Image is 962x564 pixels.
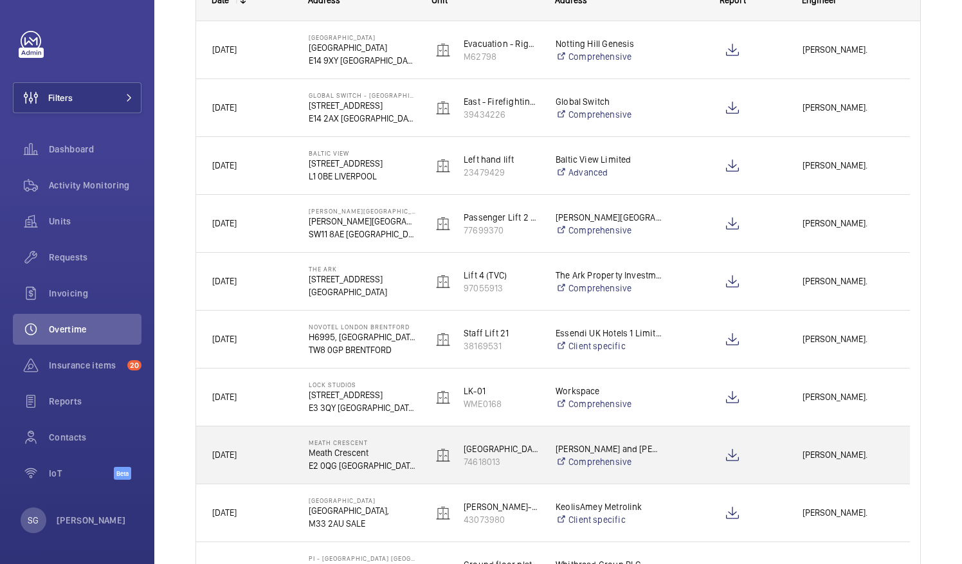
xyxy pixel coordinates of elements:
[435,505,451,521] img: elevator.svg
[309,207,415,215] p: [PERSON_NAME][GEOGRAPHIC_DATA]
[556,108,662,121] a: Comprehensive
[309,331,415,343] p: H6995, [GEOGRAPHIC_DATA], [GEOGRAPHIC_DATA]
[556,455,662,468] a: Comprehensive
[309,459,415,472] p: E2 0QG [GEOGRAPHIC_DATA]
[196,253,910,311] div: Press SPACE to select this row.
[57,514,126,527] p: [PERSON_NAME]
[309,228,415,241] p: SW11 8AE [GEOGRAPHIC_DATA]
[13,82,141,113] button: Filters
[309,41,415,54] p: [GEOGRAPHIC_DATA]
[309,99,415,112] p: [STREET_ADDRESS]
[556,397,662,410] a: Comprehensive
[803,448,894,462] span: [PERSON_NAME].
[556,327,662,340] p: Essendi UK Hotels 1 Limited
[48,91,73,104] span: Filters
[196,484,910,542] div: Press SPACE to select this row.
[49,215,141,228] span: Units
[212,334,237,344] span: [DATE]
[464,224,539,237] p: 77699370
[556,153,662,166] p: Baltic View Limited
[464,282,539,295] p: 97055913
[212,507,237,518] span: [DATE]
[309,215,415,228] p: [PERSON_NAME][GEOGRAPHIC_DATA]
[196,311,910,368] div: Press SPACE to select this row.
[28,514,39,527] p: SG
[212,44,237,55] span: [DATE]
[464,340,539,352] p: 38169531
[803,100,894,115] span: [PERSON_NAME].
[803,274,894,289] span: [PERSON_NAME].
[803,158,894,173] span: [PERSON_NAME].
[196,426,910,484] div: Press SPACE to select this row.
[435,158,451,174] img: elevator.svg
[309,265,415,273] p: The Ark
[196,137,910,195] div: Press SPACE to select this row.
[196,368,910,426] div: Press SPACE to select this row.
[309,496,415,504] p: [GEOGRAPHIC_DATA]
[435,42,451,58] img: elevator.svg
[435,448,451,463] img: elevator.svg
[803,505,894,520] span: [PERSON_NAME].
[212,276,237,286] span: [DATE]
[49,323,141,336] span: Overtime
[309,504,415,517] p: [GEOGRAPHIC_DATA],
[309,554,415,562] p: PI - [GEOGRAPHIC_DATA] [GEOGRAPHIC_DATA]
[309,286,415,298] p: [GEOGRAPHIC_DATA]
[309,388,415,401] p: [STREET_ADDRESS]
[49,143,141,156] span: Dashboard
[309,157,415,170] p: [STREET_ADDRESS]
[464,397,539,410] p: WME0168
[464,166,539,179] p: 23479429
[435,274,451,289] img: elevator.svg
[49,359,122,372] span: Insurance items
[309,91,415,99] p: Global Switch - [GEOGRAPHIC_DATA]
[309,446,415,459] p: Meath Crescent
[309,381,415,388] p: Lock Studios
[309,112,415,125] p: E14 2AX [GEOGRAPHIC_DATA]
[464,50,539,63] p: M62798
[464,327,539,340] p: Staff Lift 21
[556,340,662,352] a: Client specific
[435,216,451,232] img: elevator.svg
[49,431,141,444] span: Contacts
[212,392,237,402] span: [DATE]
[196,195,910,253] div: Press SPACE to select this row.
[435,390,451,405] img: elevator.svg
[556,95,662,108] p: Global Switch
[212,450,237,460] span: [DATE]
[803,390,894,405] span: [PERSON_NAME].
[556,513,662,526] a: Client specific
[49,395,141,408] span: Reports
[114,467,131,480] span: Beta
[556,442,662,455] p: [PERSON_NAME] and [PERSON_NAME] National Lift Contract
[464,442,539,455] p: [GEOGRAPHIC_DATA] - entrance lobby - Lift 6 - U1012155 - 6
[464,500,539,513] p: [PERSON_NAME]-LIFT
[556,37,662,50] p: Notting Hill Genesis
[309,149,415,157] p: Baltic View
[212,102,237,113] span: [DATE]
[803,216,894,231] span: [PERSON_NAME].
[556,269,662,282] p: The Ark Property Investment Company (London) Limited, C/O Helix Property Advisors Limited
[556,50,662,63] a: Comprehensive
[556,166,662,179] a: Advanced
[309,54,415,67] p: E14 9XY [GEOGRAPHIC_DATA]
[196,79,910,137] div: Press SPACE to select this row.
[309,517,415,530] p: M33 2AU SALE
[803,332,894,347] span: [PERSON_NAME].
[435,332,451,347] img: elevator.svg
[464,95,539,108] p: East - Firefighting lift D
[464,37,539,50] p: Evacuation - Right Hand Lift
[464,385,539,397] p: LK-01
[556,282,662,295] a: Comprehensive
[196,21,910,79] div: Press SPACE to select this row.
[556,500,662,513] p: KeolisAmey Metrolink
[309,343,415,356] p: TW8 0GP BRENTFORD
[309,33,415,41] p: [GEOGRAPHIC_DATA]
[464,513,539,526] p: 43073980
[49,467,114,480] span: IoT
[309,401,415,414] p: E3 3QY [GEOGRAPHIC_DATA]
[464,108,539,121] p: 39434226
[556,211,662,224] p: [PERSON_NAME][GEOGRAPHIC_DATA]
[556,224,662,237] a: Comprehensive
[464,153,539,166] p: Left hand lift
